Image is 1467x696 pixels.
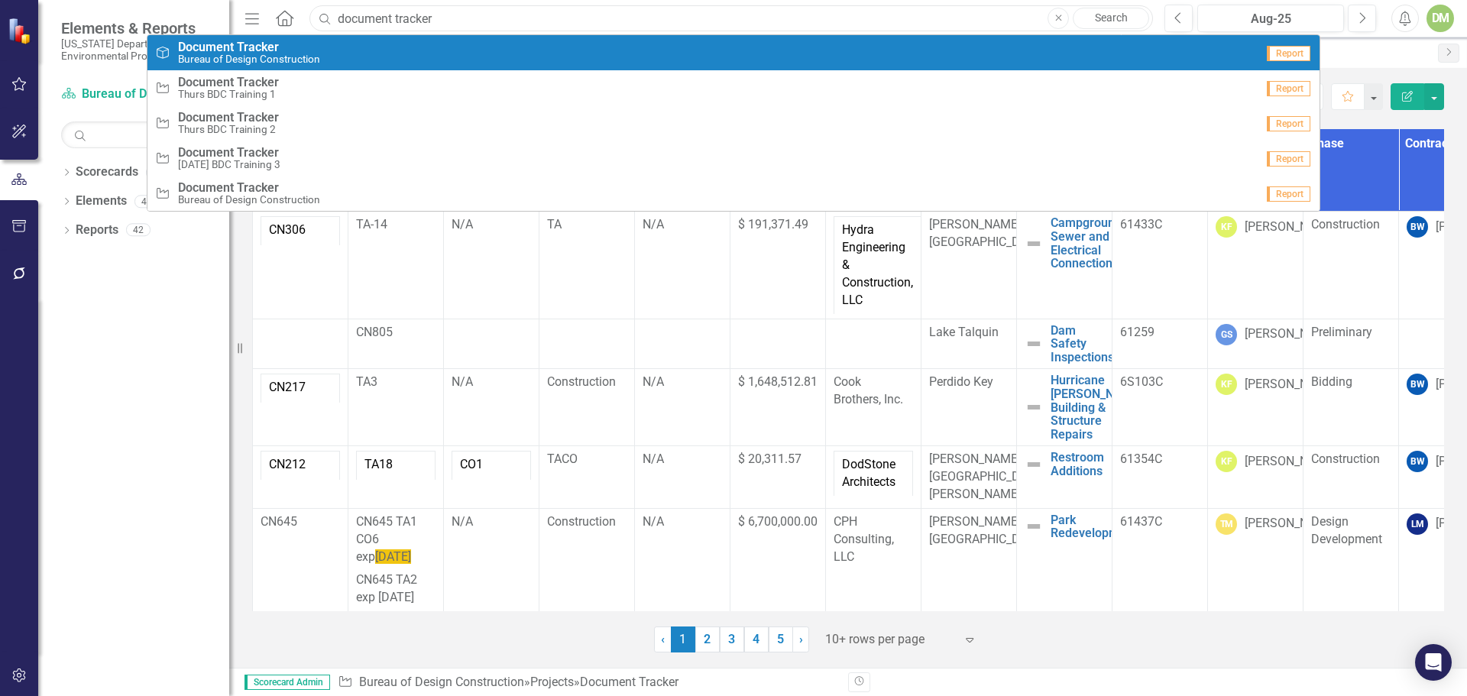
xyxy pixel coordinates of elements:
[1216,216,1237,238] div: KF
[253,508,348,611] td: Double-Click to Edit
[244,675,330,690] span: Scorecard Admin
[348,319,444,369] td: Double-Click to Edit
[237,40,279,54] strong: Tracker
[147,176,1320,211] a: Document TrackerBureau of Design ConstructionReport
[61,121,214,148] input: Search Below...
[237,75,279,89] strong: Tracker
[539,319,635,369] td: Double-Click to Edit
[921,319,1017,369] td: Double-Click to Edit
[76,193,127,210] a: Elements
[61,37,214,63] small: [US_STATE] Department of Environmental Protection
[338,674,837,691] div: » »
[178,124,279,135] small: Thurs BDC Training 2
[1216,451,1237,472] div: KF
[635,212,730,319] td: Double-Click to Edit
[799,632,803,646] span: ›
[1017,319,1112,369] td: Double-Click to Edit Right Click for Context Menu
[580,675,678,689] div: Document Tracker
[1051,374,1143,441] a: Hurricane [PERSON_NAME] Building & Structure Repairs
[547,514,616,529] span: Construction
[178,194,320,206] small: Bureau of Design Construction
[1208,508,1303,611] td: Double-Click to Edit
[356,568,436,607] p: CN645 TA2 exp [DATE]
[1245,453,1336,471] div: [PERSON_NAME]
[539,508,635,611] td: Double-Click to Edit
[730,212,826,319] td: Double-Click to Edit
[356,374,436,391] p: TA3
[695,626,720,652] a: 2
[635,319,730,369] td: Double-Click to Edit
[635,446,730,509] td: Double-Click to Edit
[1407,374,1428,395] div: BW
[1025,235,1043,253] img: Not Defined
[444,319,539,369] td: Double-Click to Edit
[834,452,913,496] td: DodStone Architects
[76,163,138,181] a: Scorecards
[730,508,826,611] td: Double-Click to Edit
[1427,5,1454,32] div: DM
[643,217,664,231] span: N/A
[1216,513,1237,535] div: TM
[921,446,1017,509] td: Double-Click to Edit
[8,18,34,44] img: ClearPoint Strategy
[1311,374,1352,389] span: Bidding
[738,452,802,466] span: $ 20,311.57
[375,549,411,564] span: [DATE]
[929,452,1044,501] span: [PERSON_NAME][GEOGRAPHIC_DATA][PERSON_NAME]
[452,374,531,391] p: N/A
[1025,335,1043,353] img: Not Defined
[359,675,524,689] a: Bureau of Design Construction
[1051,216,1122,270] a: Campground Sewer and Electrical Connections
[921,369,1017,446] td: Double-Click to Edit
[826,508,921,611] td: Double-Click to Edit
[348,508,444,611] td: Double-Click to Edit
[1017,446,1112,509] td: Double-Click to Edit Right Click for Context Menu
[356,216,436,234] p: TA-14
[178,89,279,100] small: Thurs BDC Training 1
[1120,374,1200,391] p: 6S103C
[1208,446,1303,509] td: Double-Click to Edit
[1311,514,1382,546] span: Design Development
[1303,446,1399,509] td: Double-Click to Edit
[547,374,616,389] span: Construction
[1267,81,1310,96] span: Report
[178,40,234,54] strong: Document
[643,374,664,389] span: N/A
[1267,116,1310,131] span: Report
[1051,451,1104,477] a: Restroom Additions
[1120,451,1200,468] p: 61354C
[178,159,280,170] small: [DATE] BDC Training 3
[1267,151,1310,167] span: Report
[178,75,234,89] strong: Document
[738,217,808,231] span: $ 191,371.49
[178,110,234,125] strong: Document
[1415,644,1452,681] div: Open Intercom Messenger
[61,86,214,103] a: Bureau of Design Construction
[261,374,340,403] td: CN217
[730,446,826,509] td: Double-Click to Edit
[76,222,118,239] a: Reports
[1245,376,1336,393] div: [PERSON_NAME]
[444,369,539,446] td: Double-Click to Edit
[1407,451,1428,472] div: BW
[826,369,921,446] td: Double-Click to Edit
[1112,508,1208,611] td: Double-Click to Edit
[1303,508,1399,611] td: Double-Click to Edit
[1311,325,1372,339] span: Preliminary
[539,446,635,509] td: Double-Click to Edit
[444,446,539,509] td: Double-Click to Edit
[1216,374,1237,395] div: KF
[261,217,340,245] td: CN306
[1303,319,1399,369] td: Double-Click to Edit
[1245,219,1336,236] div: [PERSON_NAME]
[744,626,769,652] a: 4
[929,325,999,339] span: Lake Talquin
[444,508,539,611] td: Double-Click to Edit
[1407,513,1428,535] div: LM
[730,369,826,446] td: Double-Click to Edit
[147,35,1320,70] a: Document TrackerBureau of Design ConstructionReport
[147,141,1320,176] a: Document Tracker[DATE] BDC Training 3Report
[237,110,279,125] strong: Tracker
[309,5,1153,32] input: Search ClearPoint...
[237,145,279,160] strong: Tracker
